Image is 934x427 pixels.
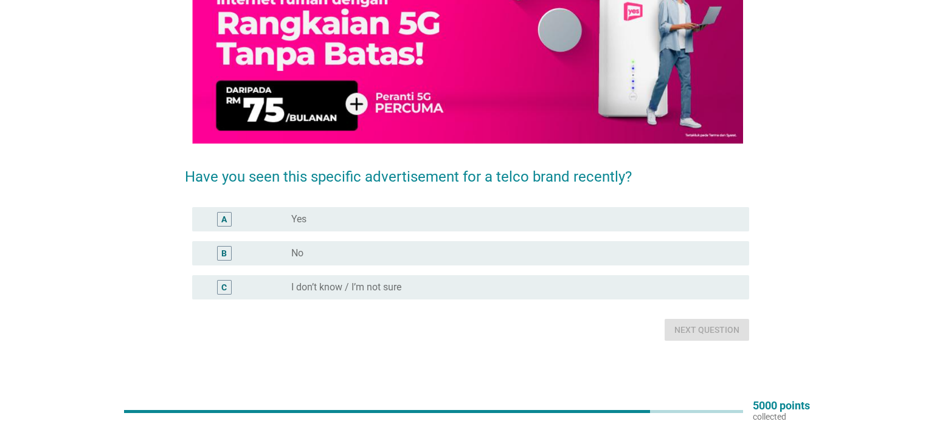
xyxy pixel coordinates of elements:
div: A [221,213,227,226]
p: 5000 points [753,400,810,411]
label: I don’t know / I’m not sure [291,281,401,293]
div: B [221,247,227,260]
h2: Have you seen this specific advertisement for a telco brand recently? [185,154,749,188]
label: Yes [291,213,306,225]
div: C [221,281,227,294]
p: collected [753,411,810,422]
label: No [291,247,303,259]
